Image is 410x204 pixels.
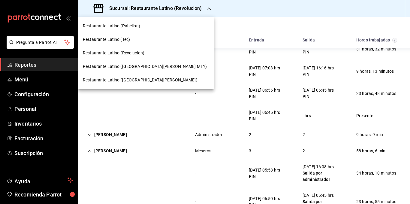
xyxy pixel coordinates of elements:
[83,23,140,29] span: Restaurante Latino (Pabellon)
[83,50,144,56] span: Restaurante Latino (Revolucion)
[83,36,130,43] span: Restaurante Latino (Tec)
[78,73,214,87] div: Restaurante Latino ([GEOGRAPHIC_DATA][PERSON_NAME])
[83,77,197,83] span: Restaurante Latino ([GEOGRAPHIC_DATA][PERSON_NAME])
[78,60,214,73] div: Restaurante Latino ([GEOGRAPHIC_DATA][PERSON_NAME] MTY)
[78,19,214,33] div: Restaurante Latino (Pabellon)
[78,33,214,46] div: Restaurante Latino (Tec)
[78,46,214,60] div: Restaurante Latino (Revolucion)
[83,63,207,70] span: Restaurante Latino ([GEOGRAPHIC_DATA][PERSON_NAME] MTY)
